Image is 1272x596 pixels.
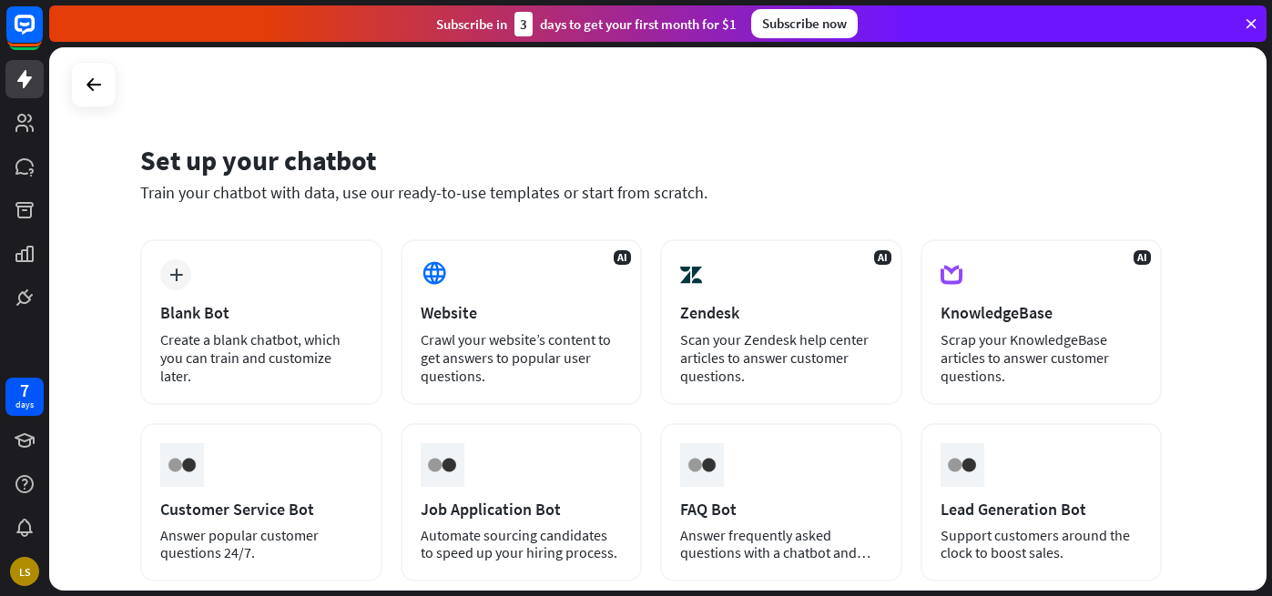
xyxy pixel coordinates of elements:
div: 3 [514,12,533,36]
span: AI [614,250,631,265]
i: plus [169,268,183,281]
div: Scan your Zendesk help center articles to answer customer questions. [680,330,882,385]
div: Job Application Bot [421,499,623,520]
div: Zendesk [680,302,882,323]
div: days [15,399,34,411]
div: Lead Generation Bot [941,499,1143,520]
div: KnowledgeBase [941,302,1143,323]
img: ceee058c6cabd4f577f8.gif [165,448,199,482]
div: FAQ Bot [680,499,882,520]
img: ceee058c6cabd4f577f8.gif [424,448,459,482]
div: 7 [20,382,29,399]
div: Crawl your website’s content to get answers to popular user questions. [421,330,623,385]
div: Customer Service Bot [160,499,362,520]
div: Set up your chatbot [140,143,1162,177]
div: LS [10,557,39,586]
div: Create a blank chatbot, which you can train and customize later. [160,330,362,385]
span: AI [874,250,891,265]
div: Website [421,302,623,323]
div: Blank Bot [160,302,362,323]
span: AI [1134,250,1151,265]
div: Answer frequently asked questions with a chatbot and save your time. [680,527,882,561]
div: Answer popular customer questions 24/7. [160,527,362,561]
div: Train your chatbot with data, use our ready-to-use templates or start from scratch. [140,182,1162,203]
img: ceee058c6cabd4f577f8.gif [685,448,719,482]
div: Subscribe in days to get your first month for $1 [436,12,737,36]
img: ceee058c6cabd4f577f8.gif [944,448,979,482]
div: Subscribe now [751,9,858,38]
div: Automate sourcing candidates to speed up your hiring process. [421,527,623,561]
div: Scrap your KnowledgeBase articles to answer customer questions. [941,330,1143,385]
div: Support customers around the clock to boost sales. [941,527,1143,561]
a: 7 days [5,378,44,416]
